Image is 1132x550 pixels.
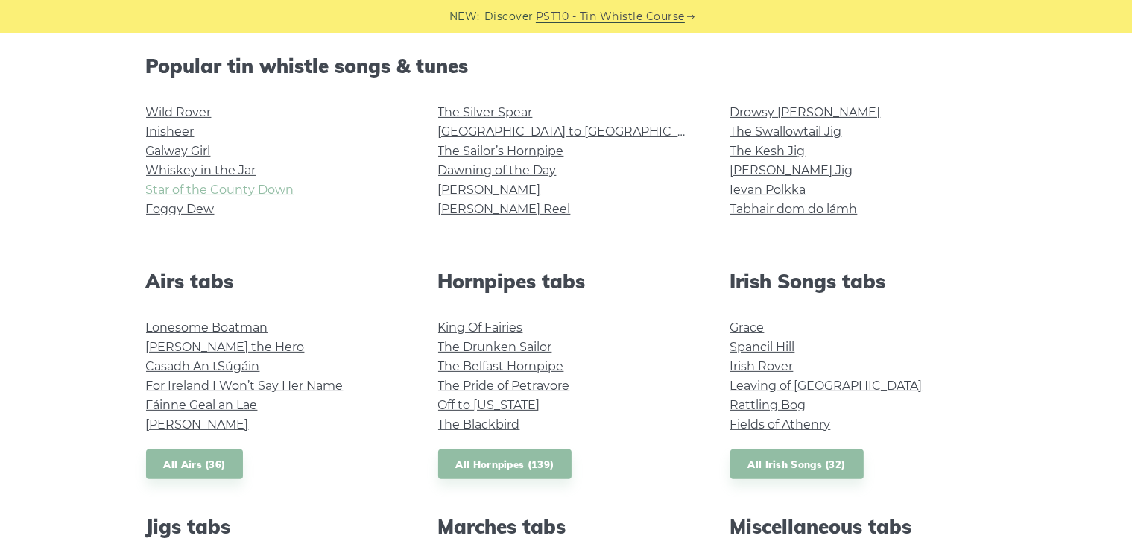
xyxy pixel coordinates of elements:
a: The Sailor’s Hornpipe [438,144,564,158]
h2: Irish Songs tabs [730,270,987,293]
a: Galway Girl [146,144,211,158]
a: Grace [730,320,765,335]
span: Discover [484,8,534,25]
a: Fields of Athenry [730,417,831,432]
a: Fáinne Geal an Lae [146,398,258,412]
a: Leaving of [GEOGRAPHIC_DATA] [730,379,923,393]
a: The Swallowtail Jig [730,124,842,139]
span: NEW: [449,8,480,25]
a: King Of Fairies [438,320,523,335]
a: The Kesh Jig [730,144,806,158]
a: The Silver Spear [438,105,533,119]
a: Star of the County Down [146,183,294,197]
a: PST10 - Tin Whistle Course [536,8,685,25]
a: All Hornpipes (139) [438,449,572,480]
a: Wild Rover [146,105,212,119]
a: [GEOGRAPHIC_DATA] to [GEOGRAPHIC_DATA] [438,124,713,139]
a: [PERSON_NAME] the Hero [146,340,305,354]
a: Spancil Hill [730,340,795,354]
a: The Blackbird [438,417,520,432]
a: The Drunken Sailor [438,340,552,354]
a: Dawning of the Day [438,163,557,177]
h2: Marches tabs [438,515,695,538]
h2: Miscellaneous tabs [730,515,987,538]
a: Drowsy [PERSON_NAME] [730,105,881,119]
a: [PERSON_NAME] [438,183,541,197]
a: Irish Rover [730,359,794,373]
h2: Airs tabs [146,270,402,293]
a: Tabhair dom do lámh [730,202,858,216]
a: Lonesome Boatman [146,320,268,335]
a: All Airs (36) [146,449,244,480]
a: Off to [US_STATE] [438,398,540,412]
a: The Belfast Hornpipe [438,359,564,373]
h2: Popular tin whistle songs & tunes [146,54,987,78]
a: Inisheer [146,124,195,139]
a: All Irish Songs (32) [730,449,864,480]
a: Foggy Dew [146,202,215,216]
a: Whiskey in the Jar [146,163,256,177]
h2: Hornpipes tabs [438,270,695,293]
a: For Ireland I Won’t Say Her Name [146,379,344,393]
a: [PERSON_NAME] Reel [438,202,571,216]
a: [PERSON_NAME] Jig [730,163,853,177]
a: Rattling Bog [730,398,806,412]
a: Ievan Polkka [730,183,806,197]
a: [PERSON_NAME] [146,417,249,432]
h2: Jigs tabs [146,515,402,538]
a: The Pride of Petravore [438,379,570,393]
a: Casadh An tSúgáin [146,359,260,373]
